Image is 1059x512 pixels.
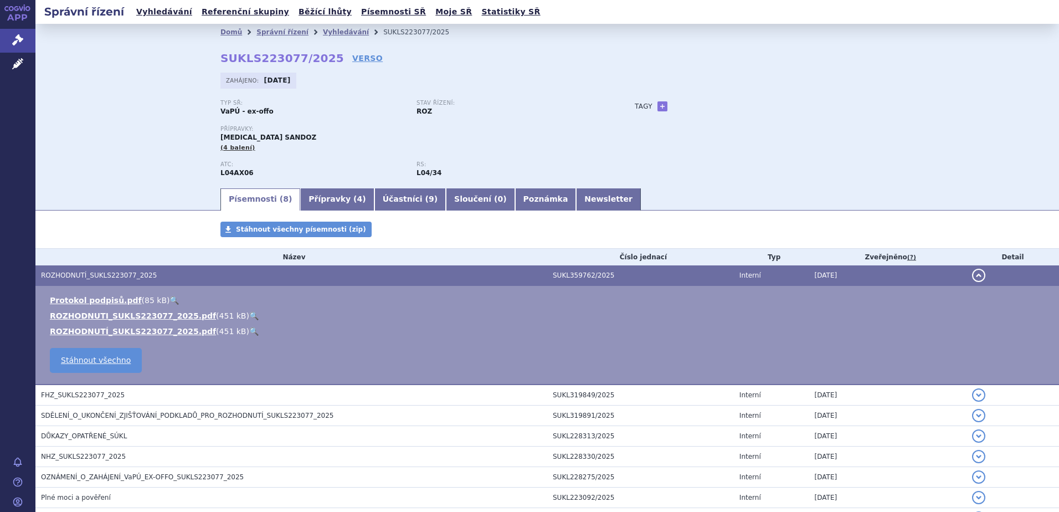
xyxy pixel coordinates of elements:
[249,311,259,320] a: 🔍
[417,161,602,168] p: RS:
[300,188,374,211] a: Přípravky (4)
[236,226,366,233] span: Stáhnout všechny písemnosti (zip)
[576,188,641,211] a: Newsletter
[133,4,196,19] a: Vyhledávání
[198,4,292,19] a: Referenční skupiny
[220,126,613,132] p: Přípravky:
[352,53,383,64] a: VERSO
[220,107,274,115] strong: VaPÚ - ex-offo
[41,432,127,440] span: DŮKAZY_OPATŘENÉ_SÚKL
[220,144,255,151] span: (4 balení)
[739,473,761,481] span: Interní
[547,249,734,265] th: Číslo jednací
[547,467,734,488] td: SUKL228275/2025
[169,296,179,305] a: 🔍
[358,4,429,19] a: Písemnosti SŘ
[417,169,441,177] strong: pomalidomid
[50,327,216,336] a: ROZHODNUTÍ_SUKLS223077_2025.pdf
[547,426,734,447] td: SUKL228313/2025
[41,453,126,460] span: NHZ_SUKLS223077_2025
[967,249,1059,265] th: Detail
[739,453,761,460] span: Interní
[41,272,157,279] span: ROZHODNUTÍ_SUKLS223077_2025
[283,194,289,203] span: 8
[809,488,967,508] td: [DATE]
[446,188,515,211] a: Sloučení (0)
[547,488,734,508] td: SUKL223092/2025
[50,348,142,373] a: Stáhnout všechno
[219,311,246,320] span: 451 kB
[256,28,309,36] a: Správní řízení
[383,24,464,40] li: SUKLS223077/2025
[50,311,216,320] a: ROZHODNUTI_SUKLS223077_2025.pdf
[972,450,985,463] button: detail
[220,28,242,36] a: Domů
[50,295,1048,306] li: ( )
[809,249,967,265] th: Zveřejněno
[972,470,985,484] button: detail
[809,426,967,447] td: [DATE]
[374,188,446,211] a: Účastníci (9)
[219,327,246,336] span: 451 kB
[734,249,809,265] th: Typ
[220,134,316,141] span: [MEDICAL_DATA] SANDOZ
[249,327,259,336] a: 🔍
[417,100,602,106] p: Stav řízení:
[907,254,916,262] abbr: (?)
[220,100,405,106] p: Typ SŘ:
[323,28,369,36] a: Vyhledávání
[547,265,734,286] td: SUKL359762/2025
[809,406,967,426] td: [DATE]
[497,194,503,203] span: 0
[739,432,761,440] span: Interní
[220,52,344,65] strong: SUKLS223077/2025
[41,473,244,481] span: OZNÁMENÍ_O_ZAHÁJENÍ_VaPÚ_EX-OFFO_SUKLS223077_2025
[739,272,761,279] span: Interní
[739,391,761,399] span: Interní
[35,249,547,265] th: Název
[432,4,475,19] a: Moje SŘ
[220,161,405,168] p: ATC:
[972,409,985,422] button: detail
[417,107,432,115] strong: ROZ
[972,269,985,282] button: detail
[41,494,111,501] span: Plné moci a pověření
[145,296,167,305] span: 85 kB
[547,406,734,426] td: SUKL319891/2025
[226,76,261,85] span: Zahájeno:
[809,385,967,406] td: [DATE]
[357,194,363,203] span: 4
[657,101,667,111] a: +
[809,265,967,286] td: [DATE]
[809,467,967,488] td: [DATE]
[35,4,133,19] h2: Správní řízení
[547,447,734,467] td: SUKL228330/2025
[41,412,333,419] span: SDĚLENÍ_O_UKONČENÍ_ZJIŠŤOVÁNÍ_PODKLADŮ_PRO_ROZHODNUTÍ_SUKLS223077_2025
[809,447,967,467] td: [DATE]
[515,188,577,211] a: Poznámka
[739,412,761,419] span: Interní
[264,76,291,84] strong: [DATE]
[739,494,761,501] span: Interní
[220,188,300,211] a: Písemnosti (8)
[547,385,734,406] td: SUKL319849/2025
[50,310,1048,321] li: ( )
[478,4,543,19] a: Statistiky SŘ
[220,169,254,177] strong: POMALIDOMID
[429,194,434,203] span: 9
[50,326,1048,337] li: ( )
[41,391,125,399] span: FHZ_SUKLS223077_2025
[220,222,372,237] a: Stáhnout všechny písemnosti (zip)
[972,429,985,443] button: detail
[295,4,355,19] a: Běžící lhůty
[972,491,985,504] button: detail
[635,100,652,113] h3: Tagy
[50,296,142,305] a: Protokol podpisů.pdf
[972,388,985,402] button: detail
